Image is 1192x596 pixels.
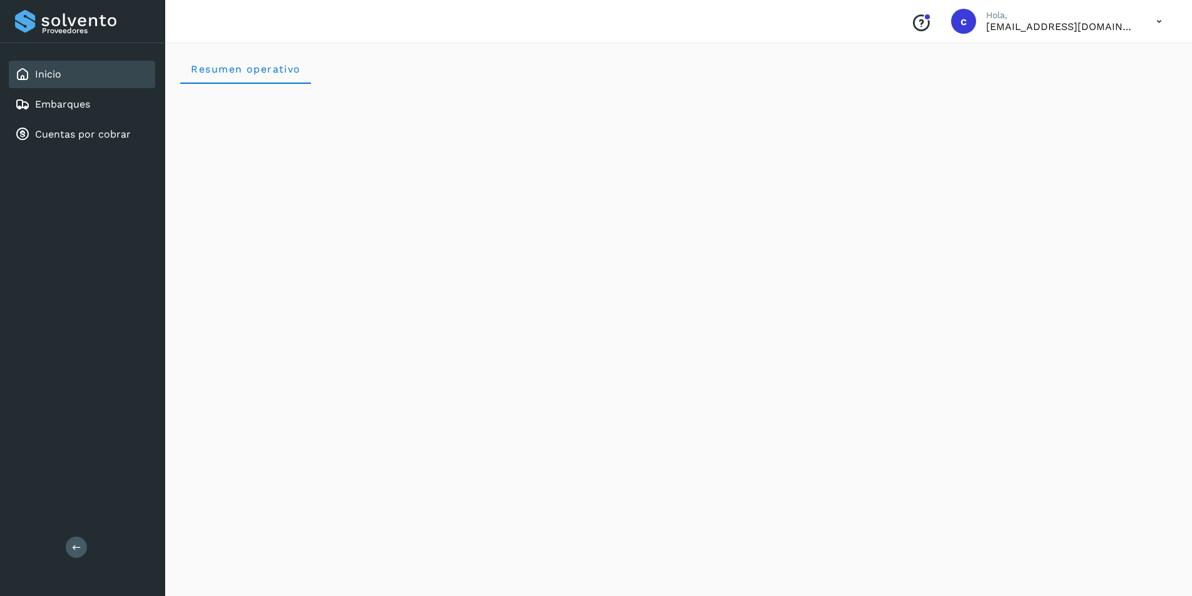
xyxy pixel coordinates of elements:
a: Cuentas por cobrar [35,128,131,140]
p: Hola, [986,10,1136,21]
a: Inicio [35,68,61,80]
div: Inicio [9,61,155,88]
div: Embarques [9,91,155,118]
p: carlosvazqueztgc@gmail.com [986,21,1136,33]
span: Resumen operativo [190,63,301,75]
a: Embarques [35,98,90,110]
div: Cuentas por cobrar [9,121,155,148]
p: Proveedores [42,26,150,35]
